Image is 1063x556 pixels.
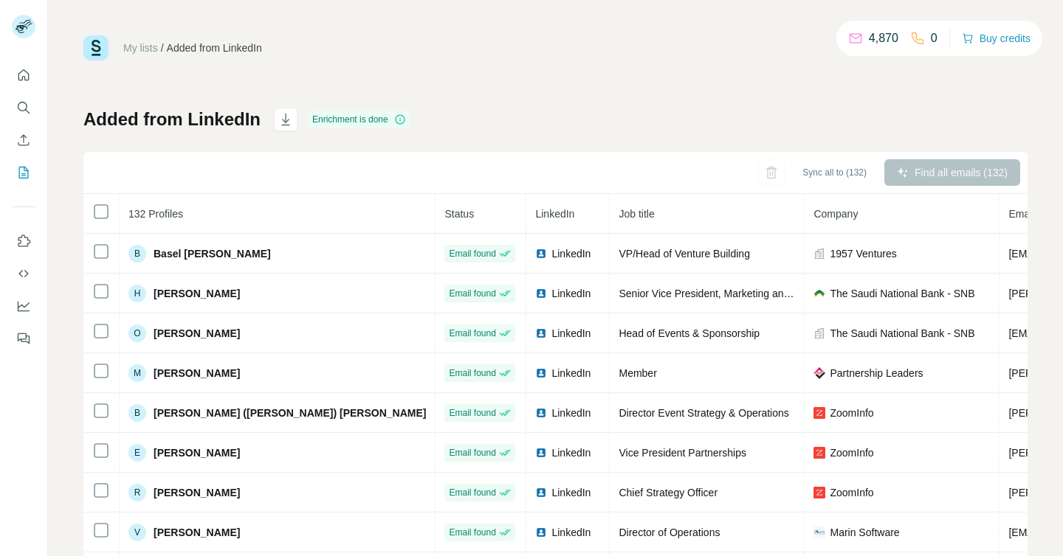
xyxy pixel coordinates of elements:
[154,366,240,380] span: [PERSON_NAME]
[128,285,146,302] div: H
[154,445,240,460] span: [PERSON_NAME]
[813,407,825,419] img: company-logo
[551,445,591,460] span: LinkedIn
[83,35,109,60] img: Surfe Logo
[154,246,271,261] span: Basel [PERSON_NAME]
[535,367,547,379] img: LinkedIn logo
[128,444,146,462] div: E
[12,228,35,254] button: Use Surfe on LinkedIn
[830,485,873,500] span: ZoomInfo
[813,487,825,498] img: company-logo
[12,293,35,319] button: Dashboard
[128,324,146,342] div: O
[869,29,898,47] p: 4,870
[449,247,495,260] span: Email found
[619,367,656,379] span: Member
[619,527,720,538] span: Director of Operations
[449,327,495,340] span: Email found
[802,166,867,179] span: Sync all to (132)
[128,524,146,541] div: V
[1008,208,1034,220] span: Email
[813,527,825,538] img: company-logo
[128,484,146,501] div: R
[154,406,426,420] span: [PERSON_NAME] ([PERSON_NAME]) [PERSON_NAME]
[830,366,923,380] span: Partnership Leaders
[535,407,547,419] img: LinkedIn logo
[551,326,591,341] span: LinkedIn
[830,326,974,341] span: The Saudi National Bank - SNB
[619,487,718,498] span: Chief Strategy Officer
[449,526,495,539] span: Email found
[83,108,261,131] h1: Added from LinkedIn
[551,286,591,301] span: LinkedIn
[619,407,788,419] span: Director Event Strategy & Operations
[449,446,495,459] span: Email found
[619,248,749,260] span: VP/Head of Venture Building
[551,366,591,380] span: LinkedIn
[619,447,746,459] span: Vice President Partnerships
[813,367,825,379] img: company-logo
[128,364,146,382] div: M
[154,326,240,341] span: [PERSON_NAME]
[154,485,240,500] span: [PERSON_NAME]
[535,248,547,260] img: LinkedIn logo
[12,159,35,186] button: My lists
[128,404,146,422] div: B
[962,28,1031,49] button: Buy credits
[535,487,547,498] img: LinkedIn logo
[444,208,474,220] span: Status
[830,445,873,460] span: ZoomInfo
[830,246,896,261] span: 1957 Ventures
[12,325,35,352] button: Feedback
[813,288,825,299] img: company-logo
[535,527,547,538] img: LinkedIn logo
[551,246,591,261] span: LinkedIn
[128,208,183,220] span: 132 Profiles
[449,406,495,420] span: Email found
[449,287,495,300] span: Email found
[535,288,547,299] img: LinkedIn logo
[551,406,591,420] span: LinkedIn
[931,29,938,47] p: 0
[830,406,873,420] span: ZoomInfo
[167,41,262,55] div: Added from LinkedIn
[551,485,591,500] span: LinkedIn
[551,525,591,540] span: LinkedIn
[12,94,35,121] button: Search
[154,525,240,540] span: [PERSON_NAME]
[12,62,35,88] button: Quick start
[535,327,547,339] img: LinkedIn logo
[619,208,654,220] span: Job title
[535,447,547,459] img: LinkedIn logo
[123,42,158,54] a: My lists
[449,486,495,499] span: Email found
[161,41,164,55] li: /
[308,111,410,128] div: Enrichment is done
[535,208,574,220] span: LinkedIn
[792,161,877,184] button: Sync all to (132)
[830,525,899,540] span: Marin Software
[813,208,858,220] span: Company
[813,447,825,459] img: company-logo
[619,327,760,339] span: Head of Events & Sponsorship
[449,366,495,380] span: Email found
[128,245,146,263] div: B
[154,286,240,301] span: [PERSON_NAME]
[12,127,35,153] button: Enrich CSV
[12,260,35,287] button: Use Surfe API
[830,286,974,301] span: The Saudi National Bank - SNB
